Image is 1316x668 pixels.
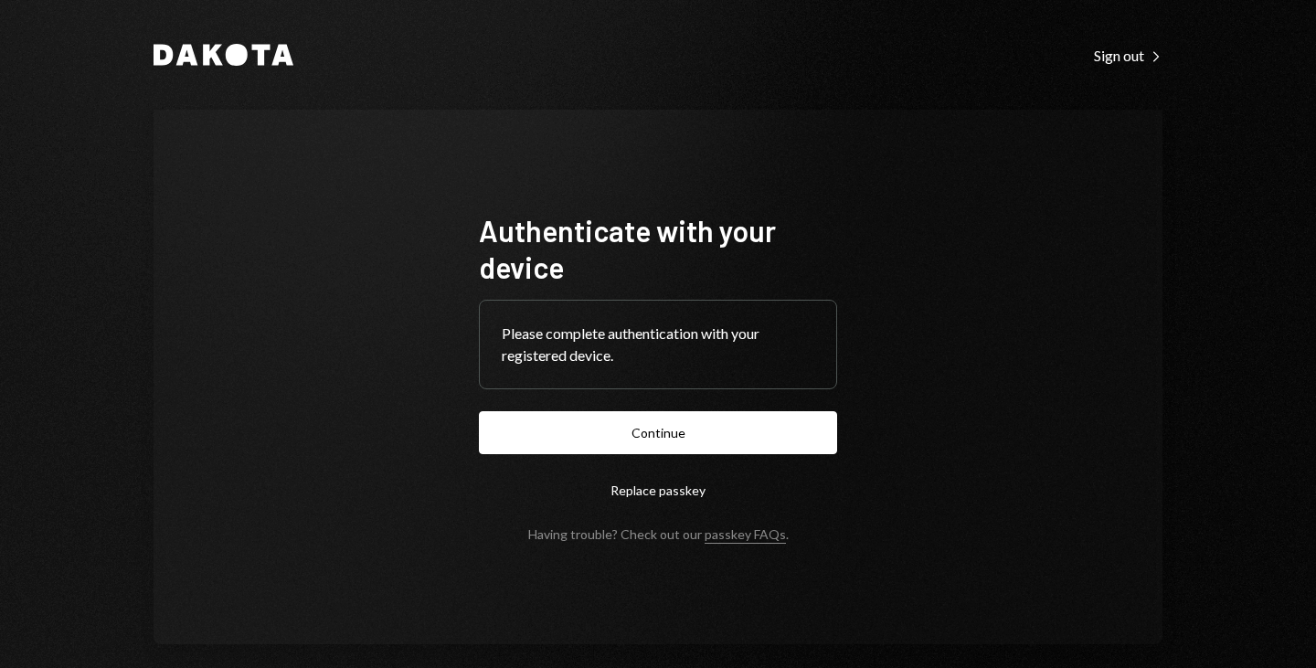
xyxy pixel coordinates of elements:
[479,411,837,454] button: Continue
[502,323,814,366] div: Please complete authentication with your registered device.
[705,526,786,544] a: passkey FAQs
[528,526,789,542] div: Having trouble? Check out our .
[479,212,837,285] h1: Authenticate with your device
[479,469,837,512] button: Replace passkey
[1094,45,1162,65] a: Sign out
[1094,47,1162,65] div: Sign out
